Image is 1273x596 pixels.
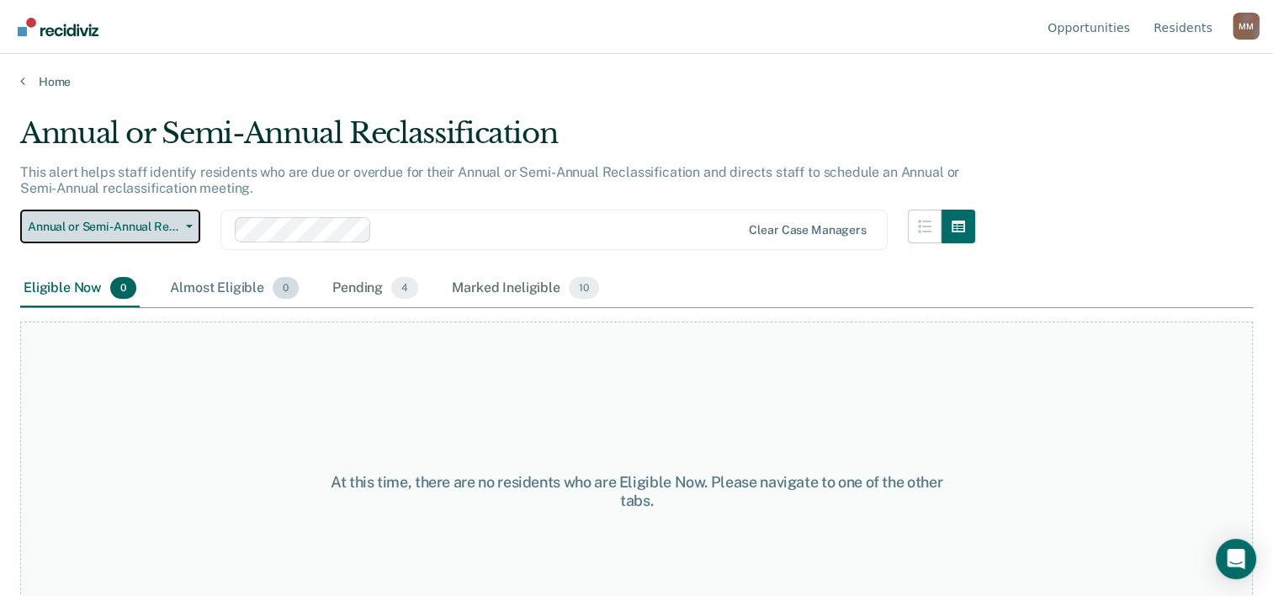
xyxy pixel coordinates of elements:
[329,270,422,307] div: Pending4
[20,74,1253,89] a: Home
[20,270,140,307] div: Eligible Now0
[1233,13,1260,40] button: Profile dropdown button
[391,277,418,299] span: 4
[749,223,866,237] div: Clear case managers
[167,270,302,307] div: Almost Eligible0
[28,220,179,234] span: Annual or Semi-Annual Reclassification
[20,116,975,164] div: Annual or Semi-Annual Reclassification
[20,164,959,196] p: This alert helps staff identify residents who are due or overdue for their Annual or Semi-Annual ...
[110,277,136,299] span: 0
[273,277,299,299] span: 0
[329,473,945,509] div: At this time, there are no residents who are Eligible Now. Please navigate to one of the other tabs.
[569,277,599,299] span: 10
[20,210,200,243] button: Annual or Semi-Annual Reclassification
[1216,539,1256,579] div: Open Intercom Messenger
[1233,13,1260,40] div: M M
[18,18,98,36] img: Recidiviz
[448,270,602,307] div: Marked Ineligible10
